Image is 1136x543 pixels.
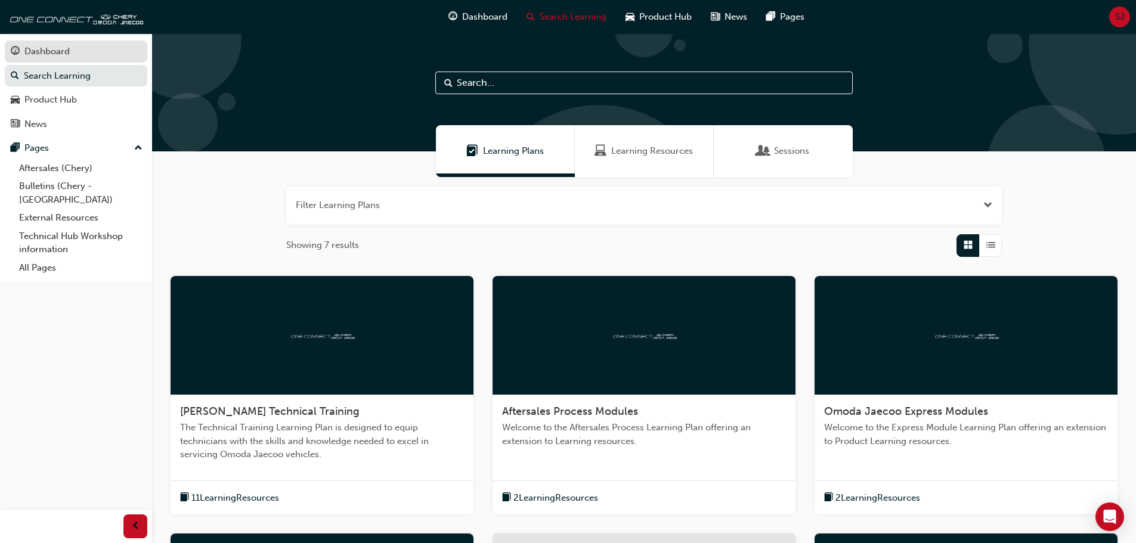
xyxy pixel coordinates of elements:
[774,144,809,158] span: Sessions
[493,276,795,515] a: oneconnectAftersales Process ModulesWelcome to the Aftersales Process Learning Plan offering an e...
[502,421,786,448] span: Welcome to the Aftersales Process Learning Plan offering an extension to Learning resources.
[5,137,147,159] button: Pages
[289,329,355,340] img: oneconnect
[502,491,511,505] span: book-icon
[1095,502,1124,531] div: Open Intercom Messenger
[757,5,814,29] a: pages-iconPages
[180,491,189,505] span: book-icon
[24,93,77,107] div: Product Hub
[24,141,49,155] div: Pages
[11,95,20,106] span: car-icon
[5,38,147,137] button: DashboardSearch LearningProduct HubNews
[711,10,720,24] span: news-icon
[483,144,544,158] span: Learning Plans
[517,5,616,29] a: search-iconSearch Learning
[1115,10,1125,24] span: SJ
[180,405,360,418] span: [PERSON_NAME] Technical Training
[14,259,147,277] a: All Pages
[131,519,140,534] span: prev-icon
[5,89,147,111] a: Product Hub
[725,10,747,24] span: News
[180,491,279,505] button: book-icon11LearningResources
[14,159,147,178] a: Aftersales (Chery)
[24,117,47,131] div: News
[626,10,634,24] span: car-icon
[986,238,995,252] span: List
[780,10,804,24] span: Pages
[815,276,1118,515] a: oneconnectOmoda Jaecoo Express ModulesWelcome to the Express Module Learning Plan offering an ext...
[14,177,147,209] a: Bulletins (Chery - [GEOGRAPHIC_DATA])
[757,144,769,158] span: Sessions
[595,144,606,158] span: Learning Resources
[14,209,147,227] a: External Resources
[611,329,677,340] img: oneconnect
[540,10,606,24] span: Search Learning
[462,10,507,24] span: Dashboard
[824,491,920,505] button: book-icon2LearningResources
[444,76,453,90] span: Search
[11,143,20,154] span: pages-icon
[639,10,692,24] span: Product Hub
[5,41,147,63] a: Dashboard
[701,5,757,29] a: news-iconNews
[964,238,973,252] span: Grid
[448,10,457,24] span: guage-icon
[466,144,478,158] span: Learning Plans
[171,276,473,515] a: oneconnect[PERSON_NAME] Technical TrainingThe Technical Training Learning Plan is designed to equ...
[11,46,20,57] span: guage-icon
[824,405,988,418] span: Omoda Jaecoo Express Modules
[502,491,598,505] button: book-icon2LearningResources
[5,65,147,87] a: Search Learning
[502,405,638,418] span: Aftersales Process Modules
[513,491,598,505] span: 2 Learning Resources
[714,125,853,177] a: SessionsSessions
[824,421,1108,448] span: Welcome to the Express Module Learning Plan offering an extension to Product Learning resources.
[575,125,714,177] a: Learning ResourcesLearning Resources
[134,141,143,156] span: up-icon
[766,10,775,24] span: pages-icon
[11,71,19,82] span: search-icon
[616,5,701,29] a: car-iconProduct Hub
[191,491,279,505] span: 11 Learning Resources
[14,227,147,259] a: Technical Hub Workshop information
[983,198,992,212] button: Open the filter
[435,72,853,94] input: Search...
[5,113,147,135] a: News
[6,5,143,29] img: oneconnect
[286,238,359,252] span: Showing 7 results
[436,125,575,177] a: Learning PlansLearning Plans
[835,491,920,505] span: 2 Learning Resources
[1109,7,1130,27] button: SJ
[439,5,517,29] a: guage-iconDashboard
[933,329,999,340] img: oneconnect
[180,421,464,461] span: The Technical Training Learning Plan is designed to equip technicians with the skills and knowled...
[611,144,693,158] span: Learning Resources
[24,45,70,58] div: Dashboard
[824,491,833,505] span: book-icon
[11,119,20,130] span: news-icon
[527,10,535,24] span: search-icon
